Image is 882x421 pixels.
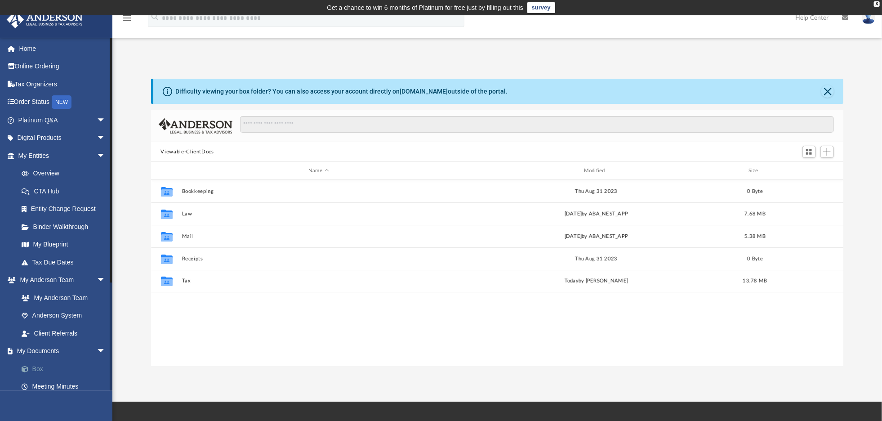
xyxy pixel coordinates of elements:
[182,256,455,262] button: Receipts
[181,167,455,175] div: Name
[13,289,110,307] a: My Anderson Team
[564,278,578,283] span: today
[459,210,733,218] div: [DATE] by ABA_NEST_APP
[4,11,85,28] img: Anderson Advisors Platinum Portal
[13,236,115,254] a: My Blueprint
[527,2,555,13] a: survey
[820,146,834,158] button: Add
[13,378,119,396] a: Meeting Minutes
[13,218,119,236] a: Binder Walkthrough
[743,278,767,283] span: 13.78 MB
[182,211,455,217] button: Law
[13,165,119,183] a: Overview
[97,129,115,148] span: arrow_drop_down
[6,93,119,112] a: Order StatusNEW
[13,200,119,218] a: Entity Change Request
[121,13,132,23] i: menu
[802,146,816,158] button: Switch to Grid View
[6,147,119,165] a: My Entitiesarrow_drop_down
[6,40,119,58] a: Home
[97,111,115,130] span: arrow_drop_down
[13,307,115,325] a: Anderson System
[160,148,214,156] button: Viewable-ClientDocs
[874,1,880,7] div: close
[6,129,119,147] a: Digital Productsarrow_drop_down
[97,342,115,361] span: arrow_drop_down
[97,147,115,165] span: arrow_drop_down
[747,256,763,261] span: 0 Byte
[862,11,875,24] img: User Pic
[744,211,766,216] span: 7.68 MB
[6,75,119,93] a: Tax Organizers
[459,167,733,175] div: Modified
[182,188,455,194] button: Bookkeeping
[459,188,733,196] div: Thu Aug 31 2023
[6,111,119,129] a: Platinum Q&Aarrow_drop_down
[737,167,773,175] div: Size
[182,233,455,239] button: Mail
[150,12,160,22] i: search
[182,278,455,284] button: Tax
[459,277,733,285] div: by [PERSON_NAME]
[151,180,844,366] div: grid
[6,271,115,289] a: My Anderson Teamarrow_drop_down
[6,342,119,360] a: My Documentsarrow_drop_down
[240,116,833,133] input: Search files and folders
[175,87,508,96] div: Difficulty viewing your box folder? You can also access your account directly on outside of the p...
[747,189,763,194] span: 0 Byte
[13,324,115,342] a: Client Referrals
[777,167,840,175] div: id
[52,95,71,109] div: NEW
[744,234,766,239] span: 5.38 MB
[400,88,448,95] a: [DOMAIN_NAME]
[13,253,119,271] a: Tax Due Dates
[121,17,132,23] a: menu
[155,167,177,175] div: id
[459,255,733,263] div: Thu Aug 31 2023
[13,182,119,200] a: CTA Hub
[821,85,834,98] button: Close
[459,233,733,241] div: [DATE] by ABA_NEST_APP
[97,271,115,290] span: arrow_drop_down
[6,58,119,76] a: Online Ordering
[13,360,119,378] a: Box
[327,2,523,13] div: Get a chance to win 6 months of Platinum for free just by filling out this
